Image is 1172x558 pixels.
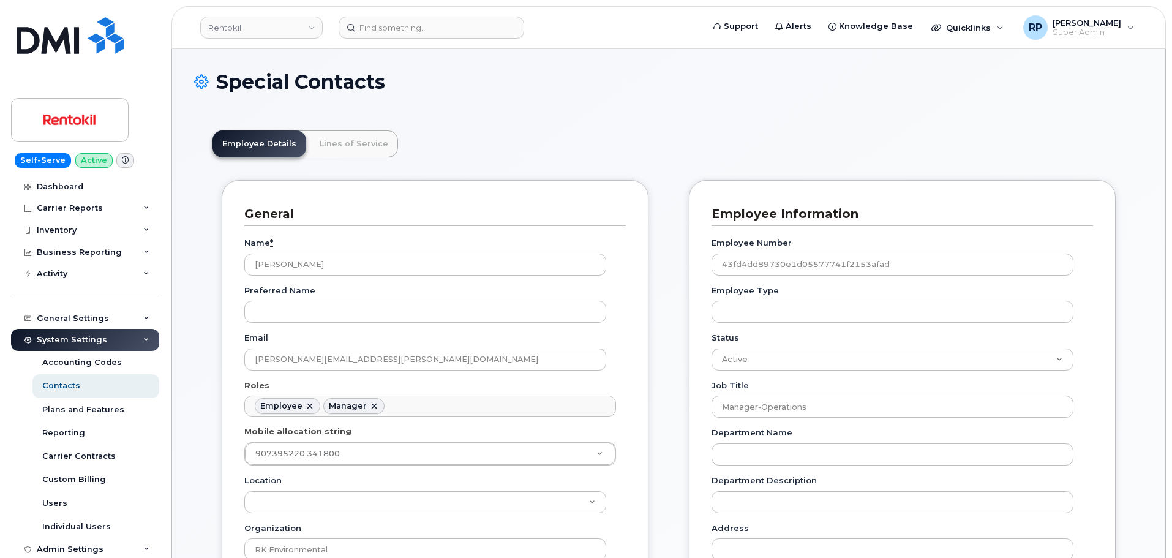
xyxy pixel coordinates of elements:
[712,332,739,344] label: Status
[712,380,749,391] label: Job Title
[260,401,302,411] div: Employee
[712,237,792,249] label: Employee Number
[194,71,1143,92] h1: Special Contacts
[244,206,617,222] h3: General
[212,130,306,157] a: Employee Details
[244,522,301,534] label: Organization
[329,401,367,411] div: Manager
[712,522,749,534] label: Address
[244,380,269,391] label: Roles
[270,238,273,247] abbr: required
[712,475,817,486] label: Department Description
[244,475,282,486] label: Location
[310,130,398,157] a: Lines of Service
[245,443,615,465] a: 907395220.341800
[712,427,792,439] label: Department Name
[244,426,351,437] label: Mobile allocation string
[255,449,340,458] span: 907395220.341800
[244,237,273,249] label: Name
[244,285,315,296] label: Preferred Name
[244,332,268,344] label: Email
[712,206,1084,222] h3: Employee Information
[712,285,779,296] label: Employee Type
